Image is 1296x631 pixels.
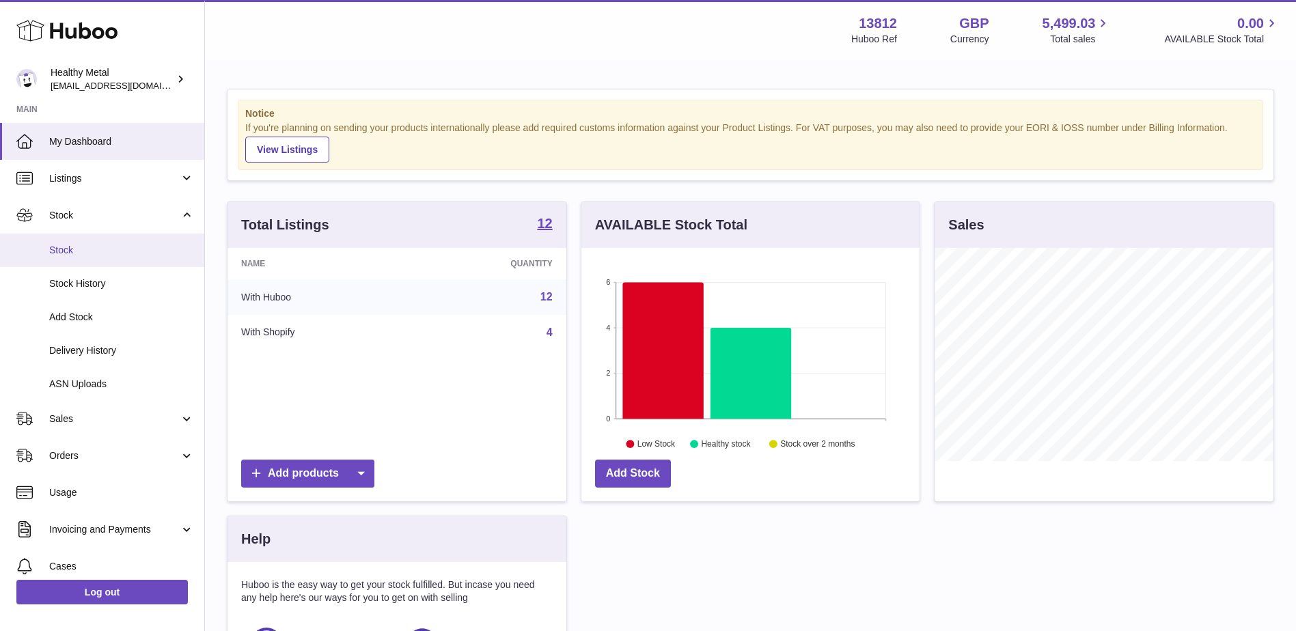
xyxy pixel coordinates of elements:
[49,523,180,536] span: Invoicing and Payments
[859,14,897,33] strong: 13812
[540,291,553,303] a: 12
[228,315,410,350] td: With Shopify
[16,69,37,89] img: internalAdmin-13812@internal.huboo.com
[606,278,610,286] text: 6
[780,439,855,449] text: Stock over 2 months
[606,324,610,332] text: 4
[241,216,329,234] h3: Total Listings
[49,244,194,257] span: Stock
[595,216,747,234] h3: AVAILABLE Stock Total
[241,460,374,488] a: Add products
[49,412,180,425] span: Sales
[16,580,188,604] a: Log out
[701,439,751,449] text: Healthy stock
[49,135,194,148] span: My Dashboard
[51,80,201,91] span: [EMAIL_ADDRESS][DOMAIN_NAME]
[950,33,989,46] div: Currency
[1164,33,1280,46] span: AVAILABLE Stock Total
[49,486,194,499] span: Usage
[537,216,552,233] a: 12
[606,415,610,423] text: 0
[49,311,194,324] span: Add Stock
[410,248,566,279] th: Quantity
[228,248,410,279] th: Name
[1237,14,1264,33] span: 0.00
[537,216,552,230] strong: 12
[51,66,174,92] div: Healthy Metal
[1043,14,1096,33] span: 5,499.03
[1050,33,1111,46] span: Total sales
[49,172,180,185] span: Listings
[241,530,271,548] h3: Help
[49,378,194,391] span: ASN Uploads
[948,216,984,234] h3: Sales
[606,369,610,377] text: 2
[245,137,329,163] a: View Listings
[49,344,194,357] span: Delivery History
[959,14,989,33] strong: GBP
[1164,14,1280,46] a: 0.00 AVAILABLE Stock Total
[547,326,553,338] a: 4
[241,578,553,604] p: Huboo is the easy way to get your stock fulfilled. But incase you need any help here's our ways f...
[595,460,671,488] a: Add Stock
[245,107,1256,120] strong: Notice
[49,449,180,462] span: Orders
[49,209,180,222] span: Stock
[1043,14,1112,46] a: 5,499.03 Total sales
[228,279,410,315] td: With Huboo
[49,560,194,573] span: Cases
[851,33,897,46] div: Huboo Ref
[49,277,194,290] span: Stock History
[637,439,676,449] text: Low Stock
[245,122,1256,163] div: If you're planning on sending your products internationally please add required customs informati...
